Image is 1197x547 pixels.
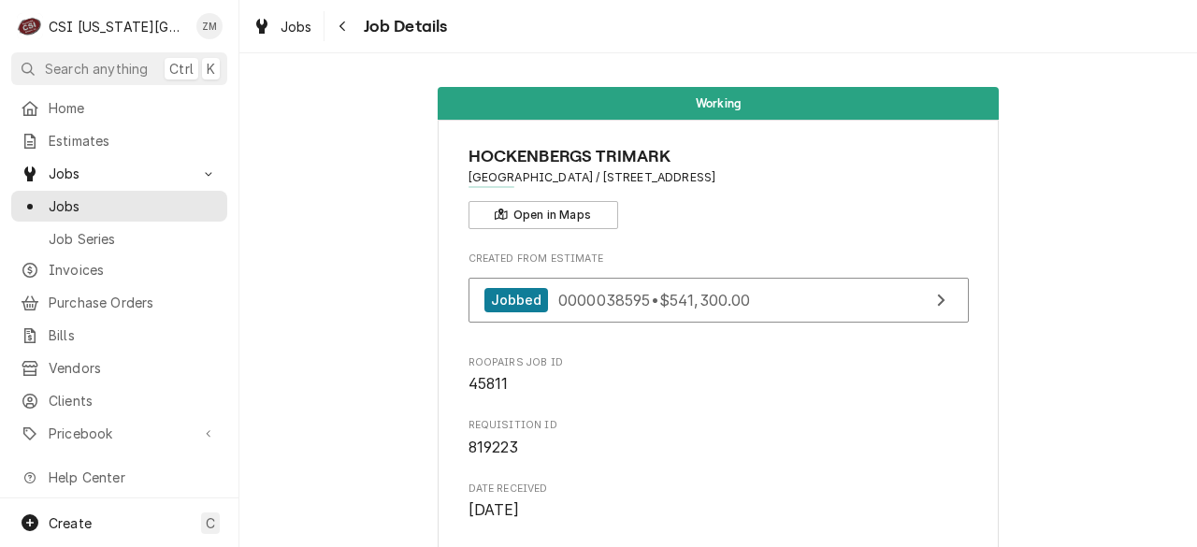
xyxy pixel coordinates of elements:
span: Pricebook [49,424,190,443]
div: Zach Masters's Avatar [196,13,223,39]
span: Purchase Orders [49,293,218,312]
div: Status [438,87,999,120]
span: Name [469,144,969,169]
a: View Estimate [469,278,969,324]
a: Go to Jobs [11,158,227,189]
span: 45811 [469,375,509,393]
a: Go to Help Center [11,462,227,493]
span: Search anything [45,59,148,79]
button: Search anythingCtrlK [11,52,227,85]
a: Estimates [11,125,227,156]
span: Roopairs Job ID [469,355,969,370]
span: Requisition ID [469,418,969,433]
button: Open in Maps [469,201,618,229]
span: K [207,59,215,79]
span: Date Received [469,499,969,522]
span: Date Received [469,482,969,497]
span: Clients [49,391,218,410]
div: Client Information [469,144,969,229]
a: Vendors [11,353,227,383]
span: Requisition ID [469,437,969,459]
a: Jobs [245,11,320,42]
span: C [206,513,215,533]
span: Job Details [358,14,448,39]
span: 0000038595 • $541,300.00 [558,290,751,309]
a: Clients [11,385,227,416]
span: Create [49,515,92,531]
span: Jobs [281,17,312,36]
a: Go to Pricebook [11,418,227,449]
span: 819223 [469,439,519,456]
a: Home [11,93,227,123]
span: [DATE] [469,501,520,519]
span: Home [49,98,218,118]
span: Address [469,169,969,186]
span: Invoices [49,260,218,280]
span: Working [696,97,741,109]
div: Requisition ID [469,418,969,458]
div: Roopairs Job ID [469,355,969,396]
a: Purchase Orders [11,287,227,318]
div: Jobbed [484,288,549,313]
div: ZM [196,13,223,39]
div: Created From Estimate [469,252,969,332]
span: Bills [49,325,218,345]
div: Date Received [469,482,969,522]
span: Vendors [49,358,218,378]
span: Estimates [49,131,218,151]
span: Ctrl [169,59,194,79]
span: Jobs [49,164,190,183]
span: Job Series [49,229,218,249]
div: CSI Kansas City's Avatar [17,13,43,39]
button: Navigate back [328,11,358,41]
div: CSI [US_STATE][GEOGRAPHIC_DATA] [49,17,186,36]
a: Invoices [11,254,227,285]
div: C [17,13,43,39]
a: Job Series [11,223,227,254]
a: Go to What's New [11,495,227,525]
span: Roopairs Job ID [469,373,969,396]
span: Created From Estimate [469,252,969,266]
span: Help Center [49,468,216,487]
a: Bills [11,320,227,351]
span: Jobs [49,196,218,216]
a: Jobs [11,191,227,222]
